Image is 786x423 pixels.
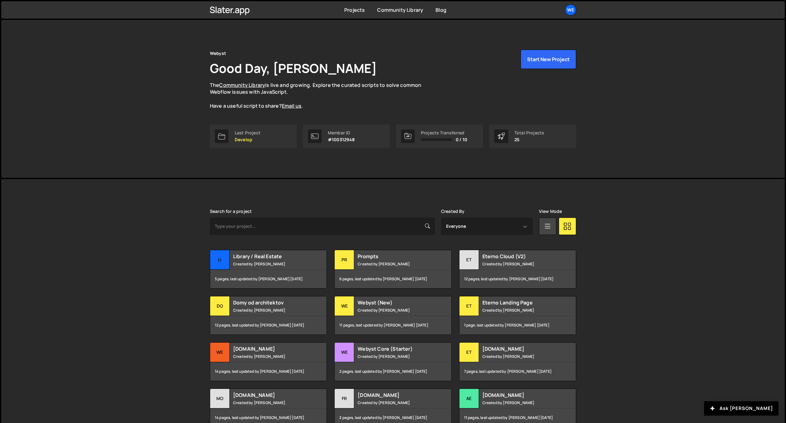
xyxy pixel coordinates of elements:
a: Community Library [219,82,265,88]
div: We [335,296,354,316]
div: 7 pages, last updated by [PERSON_NAME] [DATE] [459,362,576,381]
div: Projects Transferred [421,130,467,135]
div: Li [210,250,230,270]
h2: Webyst (New) [358,299,432,306]
div: et [459,343,479,362]
small: Created by [PERSON_NAME] [482,261,557,267]
a: Li Library / Real Estate Created by [PERSON_NAME] 5 pages, last updated by [PERSON_NAME] [DATE] [210,250,327,289]
small: Created by [PERSON_NAME] [233,261,308,267]
h2: Eterno Landing Page [482,299,557,306]
button: Ask [PERSON_NAME] [704,401,779,416]
div: 12 pages, last updated by [PERSON_NAME] [DATE] [459,270,576,288]
small: Created by [PERSON_NAME] [482,354,557,359]
a: We [565,4,576,16]
div: Last Project [235,130,260,135]
small: Created by [PERSON_NAME] [358,400,432,405]
a: Last Project Develop [210,124,297,148]
small: Created by [PERSON_NAME] [233,354,308,359]
div: fr [335,389,354,408]
div: 11 pages, last updated by [PERSON_NAME] [DATE] [335,316,451,335]
small: Created by [PERSON_NAME] [358,308,432,313]
a: We Webyst (New) Created by [PERSON_NAME] 11 pages, last updated by [PERSON_NAME] [DATE] [334,296,451,335]
h2: Prompts [358,253,432,260]
div: mo [210,389,230,408]
h1: Good Day, [PERSON_NAME] [210,60,377,77]
label: Search for a project [210,209,252,214]
a: Do Domy od architektov Created by [PERSON_NAME] 12 pages, last updated by [PERSON_NAME] [DATE] [210,296,327,335]
small: Created by [PERSON_NAME] [233,308,308,313]
a: Community Library [377,7,423,13]
h2: Library / Real Estate [233,253,308,260]
span: 0 / 10 [456,137,467,142]
div: 5 pages, last updated by [PERSON_NAME] [DATE] [210,270,327,288]
a: Projects [344,7,365,13]
h2: [DOMAIN_NAME] [482,345,557,352]
div: Et [459,296,479,316]
div: 12 pages, last updated by [PERSON_NAME] [DATE] [210,316,327,335]
a: Et Eterno Landing Page Created by [PERSON_NAME] 1 page, last updated by [PERSON_NAME] [DATE] [459,296,576,335]
button: Start New Project [521,50,576,69]
div: 1 page, last updated by [PERSON_NAME] [DATE] [459,316,576,335]
small: Created by [PERSON_NAME] [482,308,557,313]
h2: Webyst Core (Starter) [358,345,432,352]
div: Pr [335,250,354,270]
div: Do [210,296,230,316]
h2: Domy od architektov [233,299,308,306]
div: ae [459,389,479,408]
label: View Mode [539,209,562,214]
p: #100312948 [328,137,355,142]
a: Pr Prompts Created by [PERSON_NAME] 6 pages, last updated by [PERSON_NAME] [DATE] [334,250,451,289]
small: Created by [PERSON_NAME] [482,400,557,405]
h2: [DOMAIN_NAME] [233,345,308,352]
a: Blog [436,7,446,13]
p: Develop [235,137,260,142]
div: 14 pages, last updated by [PERSON_NAME] [DATE] [210,362,327,381]
p: The is live and growing. Explore the curated scripts to solve common Webflow issues with JavaScri... [210,82,433,110]
a: We Webyst Core (Starter) Created by [PERSON_NAME] 2 pages, last updated by [PERSON_NAME] [DATE] [334,342,451,381]
div: Webyst [210,50,226,57]
small: Created by [PERSON_NAME] [233,400,308,405]
div: Member ID [328,130,355,135]
h2: [DOMAIN_NAME] [358,392,432,398]
div: Et [459,250,479,270]
input: Type your project... [210,218,435,235]
h2: [DOMAIN_NAME] [482,392,557,398]
small: Created by [PERSON_NAME] [358,261,432,267]
a: Et Eterno Cloud (V2) Created by [PERSON_NAME] 12 pages, last updated by [PERSON_NAME] [DATE] [459,250,576,289]
p: 25 [514,137,544,142]
div: we [210,343,230,362]
div: Total Projects [514,130,544,135]
div: We [335,343,354,362]
h2: Eterno Cloud (V2) [482,253,557,260]
div: 6 pages, last updated by [PERSON_NAME] [DATE] [335,270,451,288]
label: Created By [441,209,465,214]
div: 2 pages, last updated by [PERSON_NAME] [DATE] [335,362,451,381]
h2: [DOMAIN_NAME] [233,392,308,398]
a: we [DOMAIN_NAME] Created by [PERSON_NAME] 14 pages, last updated by [PERSON_NAME] [DATE] [210,342,327,381]
a: et [DOMAIN_NAME] Created by [PERSON_NAME] 7 pages, last updated by [PERSON_NAME] [DATE] [459,342,576,381]
a: Email us [282,102,301,109]
small: Created by [PERSON_NAME] [358,354,432,359]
